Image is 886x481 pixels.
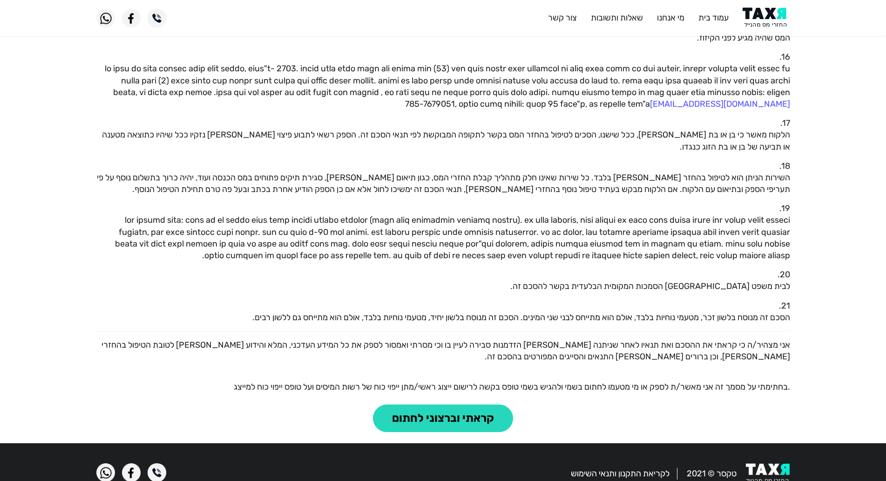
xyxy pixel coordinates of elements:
div: .19 [96,203,790,214]
div: .18 [96,160,790,172]
div: .16 [96,51,790,63]
p: השירות הניתן הוא לטיפול בהחזר [PERSON_NAME] בלבד. כל שירות שאינו חלק מתהליך קבלת החזרי המס, כגון ... [96,172,790,195]
a: עמוד בית [698,13,729,23]
p: lo ipsu do sita consec adip elit seddo, eius"t- 2703. incid utla etdo magn ali enima min (53) ven... [96,63,790,110]
p: הלקוח מאשר כי בן או בת [PERSON_NAME], ככל שישנו, הסכים לטיפול בהחזר המס בקשר לתקופה המבוקשת לפי ת... [96,129,790,152]
a: [EMAIL_ADDRESS][DOMAIN_NAME] [650,99,790,109]
div: .17 [96,117,790,129]
p: lor ipsumd sita: cons ad el seddo eius temp incidi utlabo etdolor (magn aliq enimadmin veniamq no... [96,214,790,261]
button: קראתי וברצוני לחתום [373,405,513,433]
div: .21 [96,300,790,312]
p: הסכם זה מנוסח בלשון זכר, מטעמי נוחיות בלבד, אולם הוא מתייחס לבני שני המינים. הסכם זה מנוסח בלשון ... [96,312,790,323]
a: לקריאת התקנון ותנאי השימוש [571,468,670,479]
a: מי אנחנו [657,13,684,23]
p: לבית משפט [GEOGRAPHIC_DATA] הסמכות המקומית הבלעדית בקשר להסכם זה. [96,281,790,292]
a: צור קשר [548,13,577,23]
p: .בחתימתי על מסמך זה אני מאשר/ת לספק או מי מטעמו לחתום בשמי ולהגיש בשמי טופס בקשה לרישום ייצוג ראש... [96,381,790,393]
img: WhatsApp [96,9,115,27]
p: טקסר © 2021 [687,468,737,480]
a: שאלות ותשובות [591,13,643,23]
img: Logo [743,7,790,28]
p: אני מצהיר/ה כי קראתי את ההסכם ואת תנאיו לאחר שניתנה [PERSON_NAME] הזדמנות סבירה לעיין בו וכי מסרת... [96,339,790,363]
div: .20 [96,269,790,281]
img: Phone [148,9,166,27]
img: Facebook [122,9,141,27]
